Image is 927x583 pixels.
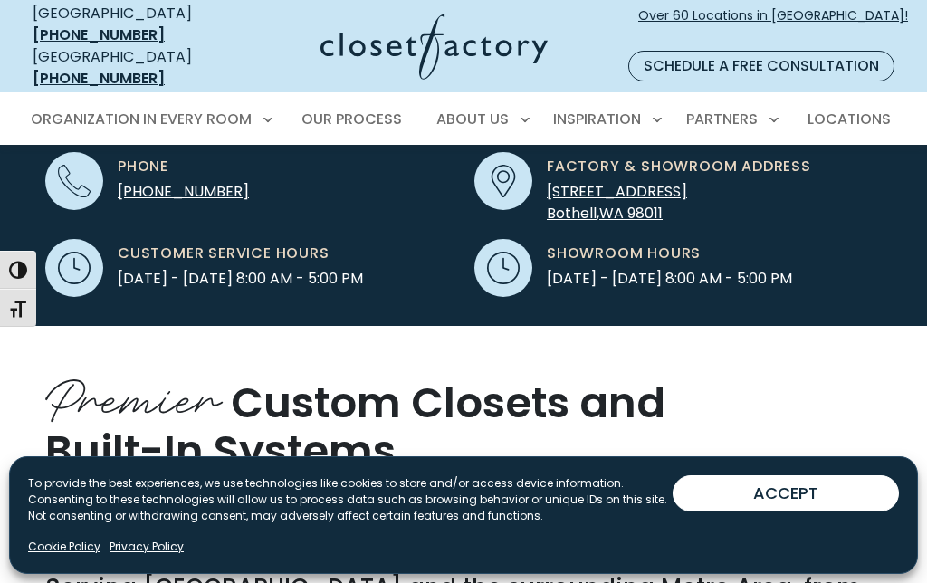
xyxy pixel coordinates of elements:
[686,109,758,129] span: Partners
[231,373,665,432] span: Custom Closets and
[808,109,891,129] span: Locations
[599,203,624,224] span: WA
[320,14,548,80] img: Closet Factory Logo
[33,24,165,45] a: [PHONE_NUMBER]
[638,6,908,44] span: Over 60 Locations in [GEOGRAPHIC_DATA]!
[28,475,673,524] p: To provide the best experiences, we use technologies like cookies to store and/or access device i...
[118,156,168,177] span: Phone
[31,109,252,129] span: Organization in Every Room
[18,94,909,145] nav: Primary Menu
[628,51,894,81] a: Schedule a Free Consultation
[547,268,792,290] span: [DATE] - [DATE] 8:00 AM - 5:00 PM
[547,181,687,224] a: [STREET_ADDRESS] Bothell,WA 98011
[547,243,701,264] span: Showroom Hours
[553,109,641,129] span: Inspiration
[547,156,811,177] span: Factory & Showroom Address
[118,181,249,202] a: [PHONE_NUMBER]
[118,268,363,290] span: [DATE] - [DATE] 8:00 AM - 5:00 PM
[33,46,230,90] div: [GEOGRAPHIC_DATA]
[33,68,165,89] a: [PHONE_NUMBER]
[627,203,663,224] span: 98011
[28,539,100,555] a: Cookie Policy
[547,203,597,224] span: Bothell
[33,3,230,46] div: [GEOGRAPHIC_DATA]
[110,539,184,555] a: Privacy Policy
[547,181,687,202] span: [STREET_ADDRESS]
[436,109,509,129] span: About Us
[301,109,402,129] span: Our Process
[118,243,330,264] span: Customer Service Hours
[45,354,221,434] span: Premier
[45,420,396,479] span: Built-In Systems
[673,475,899,511] button: ACCEPT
